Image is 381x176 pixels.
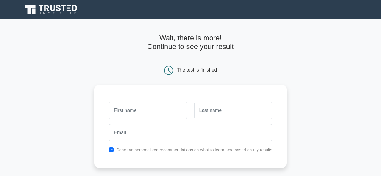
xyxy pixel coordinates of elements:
[109,124,272,141] input: Email
[116,147,272,152] label: Send me personalized recommendations on what to learn next based on my results
[177,67,217,73] div: The test is finished
[94,34,287,51] h4: Wait, there is more! Continue to see your result
[194,102,272,119] input: Last name
[109,102,187,119] input: First name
